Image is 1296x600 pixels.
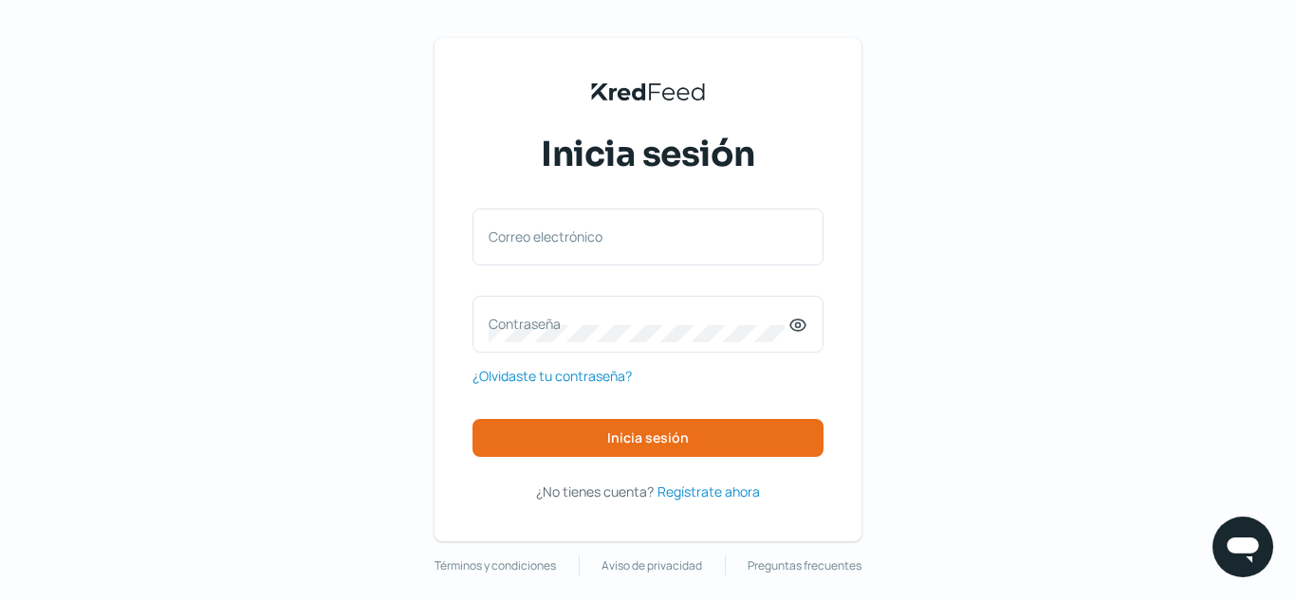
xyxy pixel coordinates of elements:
button: Inicia sesión [472,419,824,457]
a: Preguntas frecuentes [748,555,861,576]
label: Correo electrónico [489,227,788,245]
a: ¿Olvidaste tu contraseña? [472,364,632,388]
span: Inicia sesión [607,431,689,445]
label: Contraseña [489,315,788,333]
a: Términos y condiciones [435,555,556,576]
span: Inicia sesión [541,131,755,178]
span: ¿No tienes cuenta? [536,482,654,500]
img: chatIcon [1224,528,1262,566]
a: Regístrate ahora [657,480,760,503]
a: Aviso de privacidad [602,555,702,576]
